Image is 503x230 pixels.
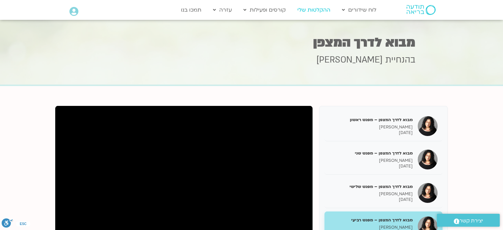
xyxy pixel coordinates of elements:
[329,117,413,123] h5: מבוא לדרך המצפן – מפגש ראשון
[459,216,483,225] span: יצירת קשר
[240,4,289,16] a: קורסים ופעילות
[339,4,380,16] a: לוח שידורים
[210,4,235,16] a: עזרה
[418,116,438,136] img: מבוא לדרך המצפן – מפגש ראשון
[329,197,413,203] p: [DATE]
[329,158,413,163] p: [PERSON_NAME]
[329,124,413,130] p: [PERSON_NAME]
[385,54,415,66] span: בהנחיית
[329,130,413,136] p: [DATE]
[437,214,500,227] a: יצירת קשר
[329,217,413,223] h5: מבוא לדרך המצפן – מפגש רביעי
[329,150,413,156] h5: מבוא לדרך המצפן – מפגש שני
[406,5,436,15] img: תודעה בריאה
[294,4,334,16] a: ההקלטות שלי
[329,163,413,169] p: [DATE]
[418,183,438,203] img: מבוא לדרך המצפן – מפגש שלישי
[329,184,413,190] h5: מבוא לדרך המצפן – מפגש שלישי
[418,150,438,169] img: מבוא לדרך המצפן – מפגש שני
[329,191,413,197] p: [PERSON_NAME]
[88,36,415,49] h1: מבוא לדרך המצפן
[178,4,205,16] a: תמכו בנו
